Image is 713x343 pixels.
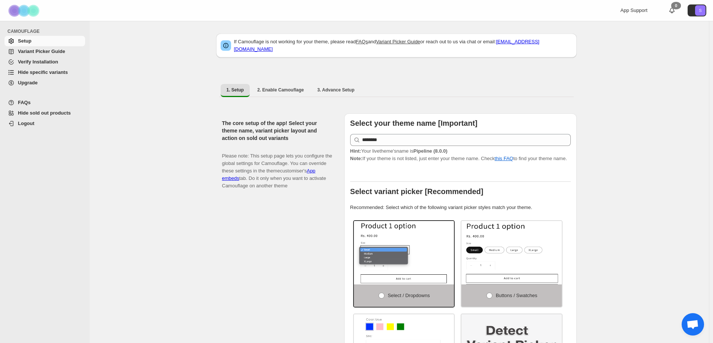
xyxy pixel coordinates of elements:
span: Variant Picker Guide [18,49,65,54]
span: Buttons / Swatches [496,293,537,298]
img: Buttons / Swatches [461,221,562,284]
span: Verify Installation [18,59,58,65]
strong: Note: [350,156,362,161]
img: Select / Dropdowns [354,221,454,284]
b: Select variant picker [Recommended] [350,187,483,196]
span: Hide specific variants [18,69,68,75]
p: If Camouflage is not working for your theme, please read and or reach out to us via chat or email: [234,38,572,53]
strong: Pipeline (8.0.0) [413,148,447,154]
a: Hide specific variants [4,67,85,78]
span: 3. Advance Setup [317,87,355,93]
a: FAQs [356,39,368,44]
span: Select / Dropdowns [388,293,430,298]
div: Aprire la chat [682,313,704,336]
a: Variant Picker Guide [376,39,420,44]
a: this FAQ [495,156,513,161]
a: FAQs [4,97,85,108]
p: Please note: This setup page lets you configure the global settings for Camouflage. You can overr... [222,145,332,190]
a: Variant Picker Guide [4,46,85,57]
div: 0 [671,2,681,9]
a: Logout [4,118,85,129]
a: Hide sold out products [4,108,85,118]
b: Select your theme name [Important] [350,119,477,127]
h2: The core setup of the app! Select your theme name, variant picker layout and action on sold out v... [222,119,332,142]
strong: Hint: [350,148,361,154]
span: Hide sold out products [18,110,71,116]
a: 0 [668,7,676,14]
a: Upgrade [4,78,85,88]
text: S [699,8,701,13]
span: FAQs [18,100,31,105]
p: Recommended: Select which of the following variant picker styles match your theme. [350,204,571,211]
a: Setup [4,36,85,46]
span: 1. Setup [227,87,244,93]
span: 2. Enable Camouflage [257,87,304,93]
span: CAMOUFLAGE [7,28,86,34]
button: Avatar with initials S [688,4,706,16]
span: Upgrade [18,80,38,85]
span: Logout [18,121,34,126]
a: Verify Installation [4,57,85,67]
span: Setup [18,38,31,44]
p: If your theme is not listed, just enter your theme name. Check to find your theme name. [350,147,571,162]
span: Your live theme's name is [350,148,448,154]
span: App Support [620,7,647,13]
span: Avatar with initials S [695,5,706,16]
img: Camouflage [6,0,43,21]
